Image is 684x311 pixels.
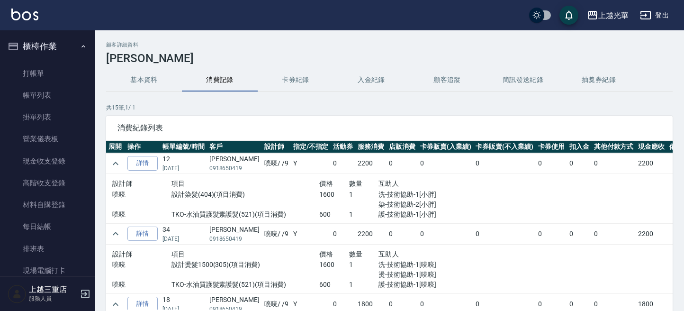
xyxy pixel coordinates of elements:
[117,123,661,133] span: 消費紀錄列表
[592,141,636,153] th: 其他付款方式
[106,141,125,153] th: 展開
[349,260,378,270] p: 1
[319,250,333,258] span: 價格
[355,153,387,174] td: 2200
[583,6,632,25] button: 上越光華
[378,280,467,290] p: 護-技術協助-1[喨喨]
[636,153,667,174] td: 2200
[207,223,262,244] td: [PERSON_NAME]
[387,223,418,244] td: 0
[319,260,349,270] p: 1600
[112,180,133,187] span: 設計師
[378,250,399,258] span: 互助人
[8,284,27,303] img: Person
[112,260,171,270] p: 喨喨
[4,238,91,260] a: 排班表
[319,180,333,187] span: 價格
[125,141,160,153] th: 操作
[559,6,578,25] button: save
[378,210,467,220] p: 護-技術協助-1[小胖]
[592,153,636,174] td: 0
[319,280,349,290] p: 600
[598,9,629,21] div: 上越光華
[160,141,207,153] th: 帳單編號/時間
[160,223,207,244] td: 34
[331,141,355,153] th: 活動券
[112,210,171,220] p: 喨喨
[536,141,567,153] th: 卡券使用
[561,69,637,91] button: 抽獎券紀錄
[29,294,77,303] p: 服務人員
[636,223,667,244] td: 2200
[262,141,291,153] th: 設計師
[106,52,673,65] h3: [PERSON_NAME]
[319,210,349,220] p: 600
[418,153,474,174] td: 0
[162,164,205,173] p: [DATE]
[331,153,355,174] td: 0
[11,9,38,20] img: Logo
[473,223,536,244] td: 0
[355,141,387,153] th: 服務消費
[567,153,592,174] td: 0
[418,223,474,244] td: 0
[108,156,123,171] button: expand row
[333,69,409,91] button: 入金紀錄
[112,250,133,258] span: 設計師
[171,280,319,290] p: TKO-水油質護髮素護髮(521)(項目消費)
[207,141,262,153] th: 客戶
[636,7,673,24] button: 登出
[112,190,171,200] p: 喨喨
[378,190,467,200] p: 洗-技術協助-1[小胖]
[106,69,182,91] button: 基本資料
[4,150,91,172] a: 現金收支登錄
[473,153,536,174] td: 0
[485,69,561,91] button: 簡訊發送紀錄
[536,153,567,174] td: 0
[258,69,333,91] button: 卡券紀錄
[378,180,399,187] span: 互助人
[378,270,467,280] p: 燙-技術協助-1[喨喨]
[418,141,474,153] th: 卡券販賣(入業績)
[207,153,262,174] td: [PERSON_NAME]
[291,223,331,244] td: Y
[182,69,258,91] button: 消費記錄
[349,180,363,187] span: 數量
[171,250,185,258] span: 項目
[4,260,91,282] a: 現場電腦打卡
[4,172,91,194] a: 高階收支登錄
[171,180,185,187] span: 項目
[636,141,667,153] th: 現金應收
[160,153,207,174] td: 12
[209,235,260,243] p: 0918650419
[112,280,171,290] p: 喨喨
[4,194,91,216] a: 材料自購登錄
[387,141,418,153] th: 店販消費
[127,227,158,241] a: 詳情
[355,223,387,244] td: 2200
[387,153,418,174] td: 0
[291,141,331,153] th: 指定/不指定
[171,210,319,220] p: TKO-水油質護髮素護髮(521)(項目消費)
[209,164,260,173] p: 0918650419
[291,153,331,174] td: Y
[106,103,673,112] p: 共 15 筆, 1 / 1
[108,227,123,241] button: expand row
[106,42,673,48] h2: 顧客詳細資料
[349,210,378,220] p: 1
[262,223,291,244] td: 喨喨 / /9
[4,84,91,106] a: 帳單列表
[349,190,378,200] p: 1
[473,141,536,153] th: 卡券販賣(不入業績)
[262,153,291,174] td: 喨喨 / /9
[319,190,349,200] p: 1600
[378,200,467,210] p: 染-技術協助-2[小胖]
[409,69,485,91] button: 顧客追蹤
[536,223,567,244] td: 0
[4,128,91,150] a: 營業儀表板
[349,280,378,290] p: 1
[4,34,91,59] button: 櫃檯作業
[592,223,636,244] td: 0
[567,223,592,244] td: 0
[4,106,91,128] a: 掛單列表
